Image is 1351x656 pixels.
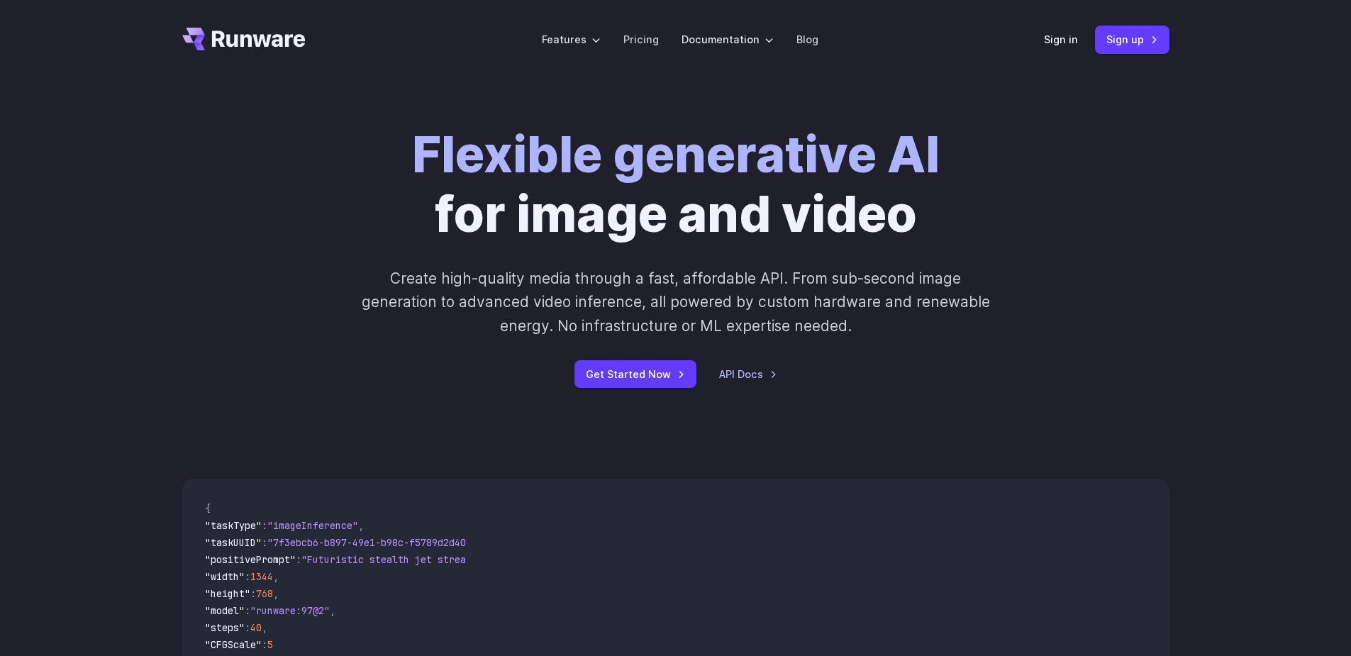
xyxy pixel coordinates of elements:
[262,536,267,549] span: :
[245,604,250,617] span: :
[360,267,991,338] p: Create high-quality media through a fast, affordable API. From sub-second image generation to adv...
[412,124,940,184] strong: Flexible generative AI
[542,31,601,48] label: Features
[205,604,245,617] span: "model"
[205,570,245,583] span: "width"
[245,570,250,583] span: :
[301,553,818,566] span: "Futuristic stealth jet streaking through a neon-lit cityscape with glowing purple exhaust"
[205,519,262,532] span: "taskType"
[267,638,273,651] span: 5
[250,570,273,583] span: 1344
[267,536,483,549] span: "7f3ebcb6-b897-49e1-b98c-f5789d2d40d7"
[205,553,296,566] span: "positivePrompt"
[182,28,306,50] a: Go to /
[1095,26,1169,53] a: Sign up
[358,519,364,532] span: ,
[250,621,262,634] span: 40
[273,587,279,600] span: ,
[719,366,777,382] a: API Docs
[250,587,256,600] span: :
[262,621,267,634] span: ,
[273,570,279,583] span: ,
[205,638,262,651] span: "CFGScale"
[330,604,335,617] span: ,
[412,125,940,244] h1: for image and video
[1044,31,1078,48] a: Sign in
[256,587,273,600] span: 768
[574,360,696,388] a: Get Started Now
[682,31,774,48] label: Documentation
[296,553,301,566] span: :
[205,621,245,634] span: "steps"
[205,502,211,515] span: {
[262,519,267,532] span: :
[205,536,262,549] span: "taskUUID"
[245,621,250,634] span: :
[267,519,358,532] span: "imageInference"
[262,638,267,651] span: :
[250,604,330,617] span: "runware:97@2"
[205,587,250,600] span: "height"
[796,31,818,48] a: Blog
[623,31,659,48] a: Pricing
